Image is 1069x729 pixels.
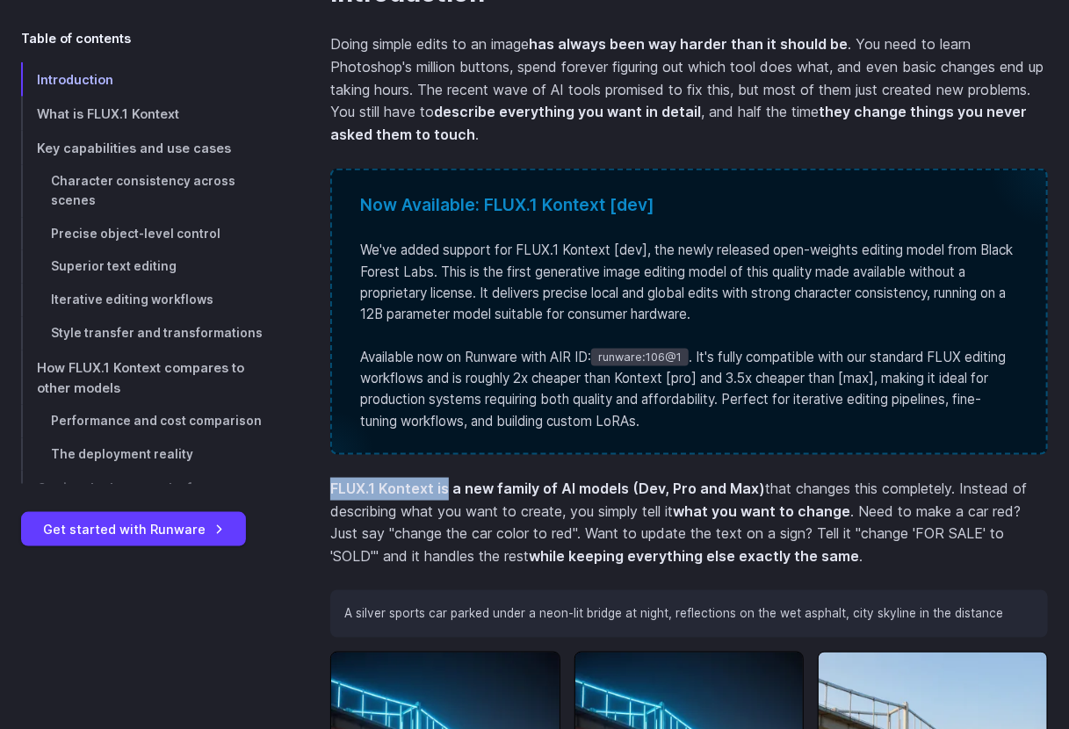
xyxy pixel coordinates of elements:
[51,414,262,428] span: Performance and cost comparison
[21,350,274,405] a: How FLUX.1 Kontext compares to other models
[344,604,1034,624] p: A silver sports car parked under a neon-lit bridge at night, reflections on the wet asphalt, city...
[51,259,177,273] span: Superior text editing
[37,106,179,121] span: What is FLUX.1 Kontext
[21,284,274,317] a: Iterative editing workflows
[330,480,765,497] strong: FLUX.1 Kontext is a new family of AI models (Dev, Pro and Max)
[21,250,274,284] a: Superior text editing
[360,191,1018,219] div: Now Available: FLUX.1 Kontext [dev]
[37,141,231,155] span: Key capabilities and use cases
[51,227,220,241] span: Precise object-level control
[37,360,244,395] span: How FLUX.1 Kontext compares to other models
[673,502,850,520] strong: what you want to change
[434,103,701,120] strong: describe everything you want in detail
[360,347,1018,432] p: Available now on Runware with AIR ID: . It's fully compatible with our standard FLUX editing work...
[21,131,274,165] a: Key capabilities and use cases
[37,480,217,516] span: Getting the best results from instruction-based editing
[51,447,193,461] span: The deployment reality
[330,103,1027,143] strong: they change things you never asked them to touch
[360,240,1018,325] p: We've added support for FLUX.1 Kontext [dev], the newly released open-weights editing model from ...
[591,349,689,366] code: runware:106@1
[37,72,113,87] span: Introduction
[21,471,274,525] a: Getting the best results from instruction-based editing
[330,33,1048,146] p: Doing simple edits to an image . You need to learn Photoshop's million buttons, spend forever fig...
[51,326,263,340] span: Style transfer and transformations
[21,218,274,251] a: Precise object-level control
[529,35,848,53] strong: has always been way harder than it should be
[21,62,274,97] a: Introduction
[21,512,246,546] a: Get started with Runware
[21,317,274,350] a: Style transfer and transformations
[21,165,274,218] a: Character consistency across scenes
[21,405,274,438] a: Performance and cost comparison
[51,174,235,207] span: Character consistency across scenes
[21,97,274,131] a: What is FLUX.1 Kontext
[21,28,131,48] span: Table of contents
[51,292,213,307] span: Iterative editing workflows
[330,478,1048,567] p: that changes this completely. Instead of describing what you want to create, you simply tell it ....
[21,438,274,472] a: The deployment reality
[529,547,859,565] strong: while keeping everything else exactly the same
